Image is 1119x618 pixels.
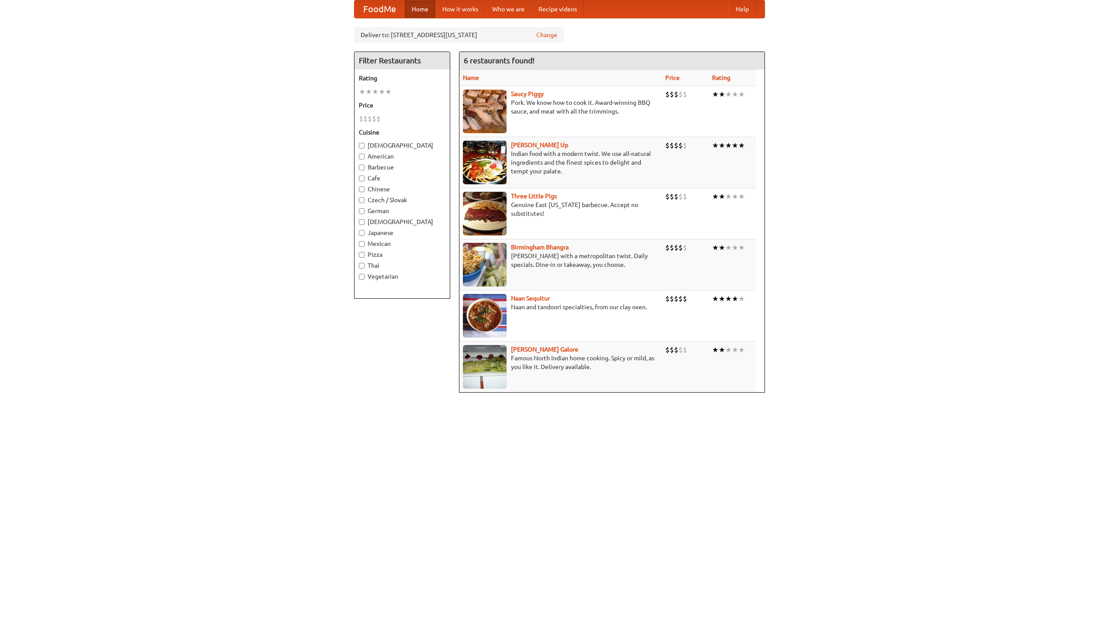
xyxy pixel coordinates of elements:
[712,74,730,81] a: Rating
[665,74,680,81] a: Price
[359,87,365,97] li: ★
[725,243,732,252] li: ★
[463,74,479,81] a: Name
[359,174,445,183] label: Cafe
[463,90,507,133] img: saucy.jpg
[372,87,379,97] li: ★
[719,243,725,252] li: ★
[511,346,578,353] a: [PERSON_NAME] Galore
[359,228,445,237] label: Japanese
[359,141,445,150] label: [DEMOGRAPHIC_DATA]
[354,0,405,18] a: FoodMe
[359,207,445,215] label: German
[435,0,485,18] a: How it works
[665,294,670,304] li: $
[359,101,445,110] h5: Price
[712,345,719,355] li: ★
[405,0,435,18] a: Home
[665,192,670,201] li: $
[359,272,445,281] label: Vegetarian
[732,90,738,99] li: ★
[385,87,392,97] li: ★
[363,114,368,124] li: $
[485,0,532,18] a: Who we are
[725,90,732,99] li: ★
[665,141,670,150] li: $
[511,193,557,200] a: Three Little Pigs
[463,192,507,235] img: littlepigs.jpg
[511,295,550,302] a: Naan Sequitur
[511,90,544,97] a: Saucy Piggy
[665,243,670,252] li: $
[359,114,363,124] li: $
[683,141,687,150] li: $
[463,252,658,269] p: [PERSON_NAME] with a metropolitan twist. Daily specials. Dine-in or takeaway, you choose.
[463,243,507,287] img: bhangra.jpg
[674,141,678,150] li: $
[359,176,365,181] input: Cafe
[359,261,445,270] label: Thai
[678,294,683,304] li: $
[732,192,738,201] li: ★
[678,141,683,150] li: $
[670,345,674,355] li: $
[463,200,658,218] p: Genuine East [US_STATE] barbecue. Accept no substitutes!
[359,197,365,203] input: Czech / Slovak
[359,143,365,148] input: [DEMOGRAPHIC_DATA]
[359,241,365,247] input: Mexican
[712,243,719,252] li: ★
[463,149,658,176] p: Indian food with a modern twist. We use all-natural ingredients and the finest spices to delight ...
[359,165,365,170] input: Barbecue
[674,243,678,252] li: $
[725,141,732,150] li: ★
[511,244,569,251] a: Birmingham Bhangra
[359,274,365,280] input: Vegetarian
[683,345,687,355] li: $
[464,56,535,65] ng-pluralize: 6 restaurants found!
[732,345,738,355] li: ★
[678,192,683,201] li: $
[712,90,719,99] li: ★
[678,243,683,252] li: $
[738,192,745,201] li: ★
[670,243,674,252] li: $
[674,90,678,99] li: $
[359,163,445,172] label: Barbecue
[365,87,372,97] li: ★
[683,243,687,252] li: $
[674,294,678,304] li: $
[359,74,445,83] h5: Rating
[359,219,365,225] input: [DEMOGRAPHIC_DATA]
[511,142,568,148] b: [PERSON_NAME] Up
[379,87,385,97] li: ★
[354,27,564,43] div: Deliver to: [STREET_ADDRESS][US_STATE]
[359,230,365,236] input: Japanese
[463,303,658,311] p: Naan and tandoori specialties, from our clay oven.
[729,0,756,18] a: Help
[463,98,658,116] p: Pork. We know how to cook it. Award-winning BBQ sauce, and meat with all the trimmings.
[719,90,725,99] li: ★
[670,90,674,99] li: $
[359,185,445,193] label: Chinese
[359,218,445,226] label: [DEMOGRAPHIC_DATA]
[725,294,732,304] li: ★
[670,294,674,304] li: $
[665,90,670,99] li: $
[719,192,725,201] li: ★
[463,294,507,338] img: naansequitur.jpg
[738,141,745,150] li: ★
[719,294,725,304] li: ★
[463,345,507,389] img: currygalore.jpg
[359,152,445,161] label: American
[674,192,678,201] li: $
[359,263,365,269] input: Thai
[368,114,372,124] li: $
[732,141,738,150] li: ★
[463,141,507,184] img: curryup.jpg
[719,345,725,355] li: ★
[359,239,445,248] label: Mexican
[683,90,687,99] li: $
